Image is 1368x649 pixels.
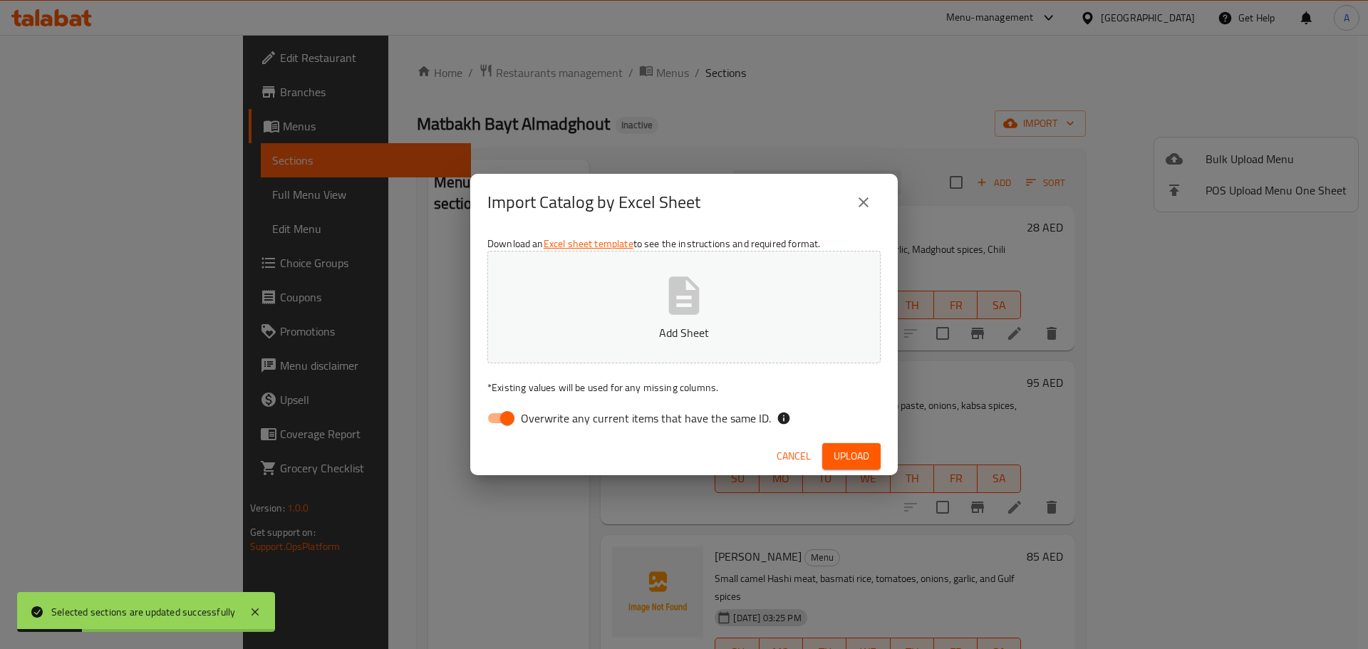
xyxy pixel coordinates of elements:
span: Upload [834,447,869,465]
p: Add Sheet [509,324,859,341]
button: Cancel [771,443,817,469]
h2: Import Catalog by Excel Sheet [487,191,700,214]
div: Download an to see the instructions and required format. [470,231,898,437]
span: Overwrite any current items that have the same ID. [521,410,771,427]
button: Upload [822,443,881,469]
button: Add Sheet [487,251,881,363]
svg: If the overwrite option isn't selected, then the items that match an existing ID will be ignored ... [777,411,791,425]
span: Cancel [777,447,811,465]
div: Selected sections are updated successfully [51,604,235,620]
button: close [846,185,881,219]
p: Existing values will be used for any missing columns. [487,380,881,395]
a: Excel sheet template [544,234,633,253]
